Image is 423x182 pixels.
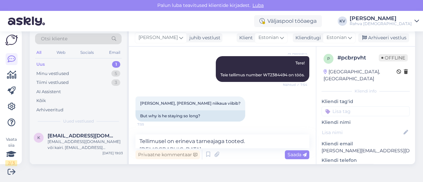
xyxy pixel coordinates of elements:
[379,54,408,61] span: Offline
[5,160,17,166] div: 2 / 3
[288,152,307,158] span: Saada
[337,54,379,62] div: # pcbrpvht
[327,34,347,41] span: Estonian
[358,33,409,42] div: Arhiveeri vestlus
[322,164,375,173] div: Küsi telefoninumbrit
[5,35,18,45] img: Askly Logo
[5,136,17,166] div: Vaata siia
[36,70,69,77] div: Minu vestlused
[36,89,61,95] div: AI Assistent
[135,110,245,122] div: But why is he staying so long?
[37,135,40,140] span: k
[322,119,410,126] p: Kliendi nimi
[111,70,120,77] div: 5
[338,17,347,26] div: KV
[102,151,123,156] div: [DATE] 19:03
[322,157,410,164] p: Kliendi telefon
[35,48,43,57] div: All
[36,97,46,104] div: Kõik
[36,107,63,113] div: Arhiveeritud
[135,134,309,148] textarea: Tellimusel on erineva tarneajaga tooted. [DEMOGRAPHIC_DATA]
[350,21,412,26] div: Rahva [DEMOGRAPHIC_DATA]
[112,61,120,68] div: 1
[324,68,397,82] div: [GEOGRAPHIC_DATA], [GEOGRAPHIC_DATA]
[327,56,330,61] span: p
[48,133,116,139] span: kairi.vaster@mail.ee
[36,79,69,86] div: Tiimi vestlused
[254,15,322,27] div: Väljaspool tööaega
[111,79,120,86] div: 3
[55,48,67,57] div: Web
[140,101,241,106] span: [PERSON_NAME], [PERSON_NAME] niikaua viibib?
[108,48,122,57] div: Email
[137,122,162,127] span: 7:55
[322,98,410,105] p: Kliendi tag'id
[63,118,94,124] span: Uued vestlused
[350,16,419,26] a: [PERSON_NAME]Rahva [DEMOGRAPHIC_DATA]
[36,61,45,68] div: Uus
[350,16,412,21] div: [PERSON_NAME]
[187,34,220,41] div: juhib vestlust
[237,34,253,41] div: Klient
[138,34,178,41] span: [PERSON_NAME]
[41,35,67,42] span: Otsi kliente
[258,34,279,41] span: Estonian
[250,2,266,8] span: Luba
[322,140,410,147] p: Kliendi email
[135,150,200,159] div: Privaatne kommentaar
[293,34,321,41] div: Klienditugi
[322,129,402,136] input: Lisa nimi
[283,82,307,87] span: Nähtud ✓ 7:54
[322,88,410,94] div: Kliendi info
[48,139,123,151] div: [EMAIL_ADDRESS][DOMAIN_NAME] või kairi. [EMAIL_ADDRESS][DOMAIN_NAME]
[322,147,410,154] p: [PERSON_NAME][EMAIL_ADDRESS][DOMAIN_NAME]
[79,48,95,57] div: Socials
[322,106,410,116] input: Lisa tag
[283,51,307,56] span: AI Assistent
